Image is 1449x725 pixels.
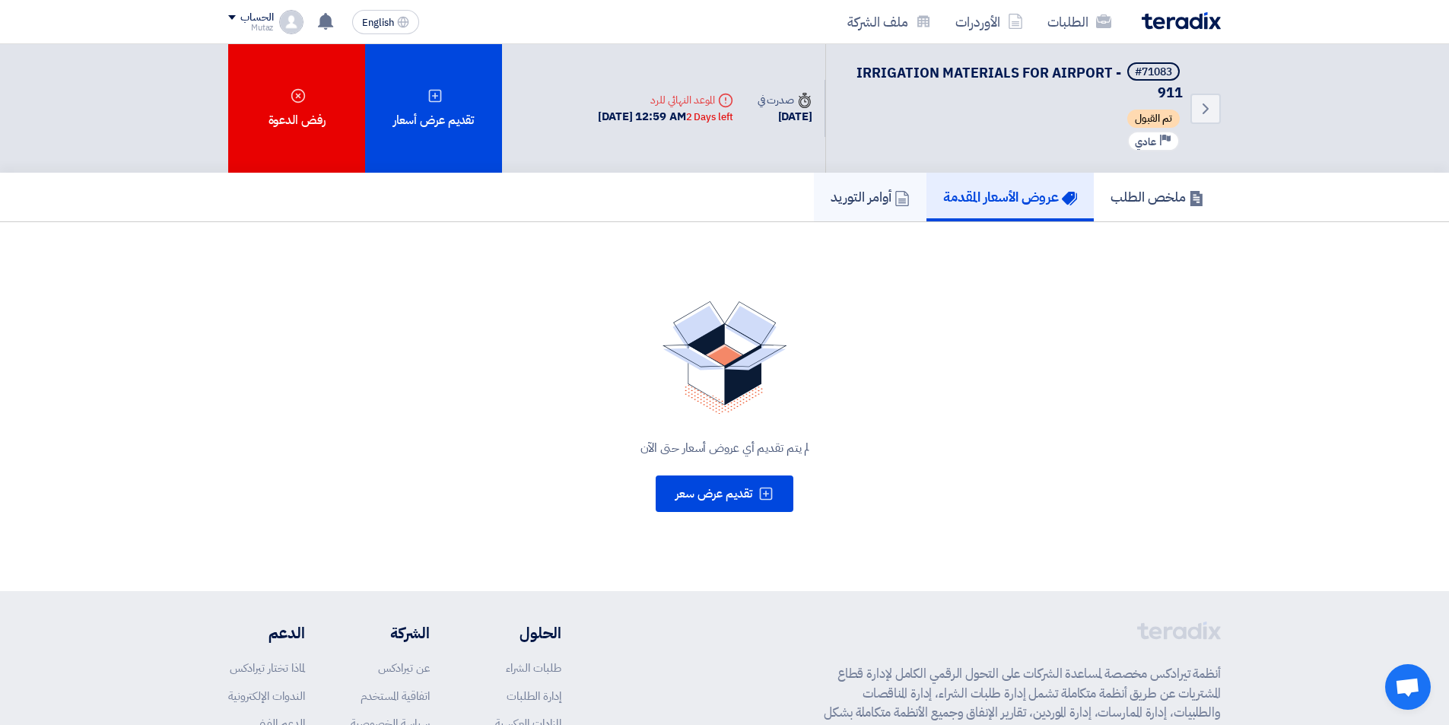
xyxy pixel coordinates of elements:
div: لم يتم تقديم أي عروض أسعار حتى الآن [246,439,1203,457]
h5: عروض الأسعار المقدمة [943,188,1077,205]
div: [DATE] 12:59 AM [598,108,732,126]
a: الطلبات [1035,4,1123,40]
a: ملف الشركة [835,4,943,40]
li: الدعم [228,622,305,644]
a: طلبات الشراء [506,660,561,676]
a: عن تيرادكس [378,660,430,676]
div: 2 Days left [686,110,733,125]
span: تم القبول [1127,110,1180,128]
span: تقديم عرض سعر [675,485,752,503]
a: الندوات الإلكترونية [228,688,305,704]
div: الحساب [240,11,273,24]
a: Open chat [1385,664,1431,710]
div: [DATE] [758,108,812,126]
a: لماذا تختار تيرادكس [230,660,305,676]
div: تقديم عرض أسعار [365,44,502,173]
div: #71083 [1135,67,1172,78]
a: إدارة الطلبات [507,688,561,704]
h5: أوامر التوريد [831,188,910,205]
a: ملخص الطلب [1094,173,1221,221]
span: English [362,17,394,28]
img: profile_test.png [279,10,303,34]
a: اتفاقية المستخدم [361,688,430,704]
li: الحلول [475,622,561,644]
img: No Quotations Found! [663,301,787,415]
h5: ملخص الطلب [1111,188,1204,205]
div: الموعد النهائي للرد [598,92,732,108]
div: Mutaz [228,24,273,32]
h5: IRRIGATION MATERIALS FOR AIRPORT - 911 [844,62,1183,102]
li: الشركة [351,622,430,644]
span: IRRIGATION MATERIALS FOR AIRPORT - 911 [856,62,1183,103]
a: عروض الأسعار المقدمة [926,173,1094,221]
a: أوامر التوريد [814,173,926,221]
img: Teradix logo [1142,12,1221,30]
div: رفض الدعوة [228,44,365,173]
button: English [352,10,419,34]
button: تقديم عرض سعر [656,475,793,512]
a: الأوردرات [943,4,1035,40]
span: عادي [1135,135,1156,149]
div: صدرت في [758,92,812,108]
